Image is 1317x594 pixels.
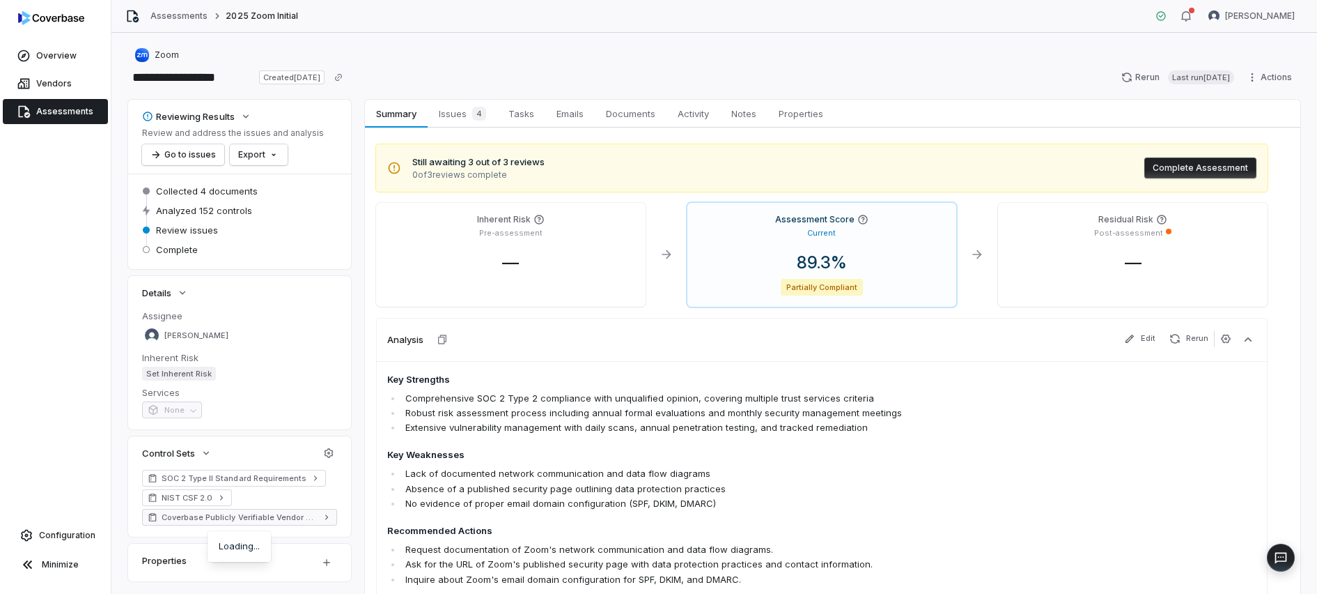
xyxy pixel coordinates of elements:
span: 89.3 % [786,252,858,273]
span: — [1114,252,1153,273]
span: Tasks [503,105,540,123]
button: Complete Assessment [1144,158,1256,178]
dt: Inherent Risk [142,351,337,364]
span: Minimize [42,559,79,570]
span: Documents [600,105,661,123]
img: Kim Kambarami avatar [1208,10,1219,22]
h4: Assessment Score [775,214,855,225]
button: Export [230,144,288,165]
span: 4 [472,107,486,121]
span: — [491,252,530,273]
span: Issues [433,104,492,123]
span: Loading... [216,538,263,554]
span: Collected 4 documents [156,185,258,197]
span: 2025 Zoom Initial [226,10,298,22]
p: Pre-assessment [479,228,543,238]
button: Go to issues [142,144,224,165]
span: Analyzed 152 controls [156,204,252,217]
span: Still awaiting 3 out of 3 reviews [412,155,545,169]
span: Details [142,287,171,299]
span: Zoom [155,49,179,61]
h4: Key Weaknesses [387,448,1082,462]
span: Assessments [36,106,93,117]
a: SOC 2 Type II Standard Requirements [142,470,326,487]
span: [PERSON_NAME] [1225,10,1295,22]
span: Overview [36,50,77,61]
li: Robust risk assessment process including annual formal evaluations and monthly security managemen... [402,406,1082,420]
span: Partially Compliant [781,279,864,296]
button: Reviewing Results [138,104,256,129]
button: https://zoom.us/Zoom [131,43,183,68]
li: Request documentation of Zoom's network communication and data flow diagrams. [402,542,1082,557]
dt: Assignee [142,310,337,322]
li: Comprehensive SOC 2 Type 2 compliance with unqualified opinion, covering multiple trust services ... [402,391,1082,406]
button: RerunLast run[DATE] [1113,67,1242,88]
h4: Recommended Actions [387,524,1082,538]
span: Emails [551,105,589,123]
span: Activity [672,105,715,123]
a: Vendors [3,71,108,96]
span: Review issues [156,224,218,236]
img: Christine Bocci avatar [145,328,159,342]
span: Set Inherent Risk [142,367,216,381]
button: Edit [1119,330,1161,347]
a: Overview [3,43,108,68]
button: Kim Kambarami avatar[PERSON_NAME] [1200,6,1303,26]
span: Notes [726,105,762,123]
span: [PERSON_NAME] [164,330,228,341]
div: Reviewing Results [142,110,235,123]
span: 0 of 3 reviews complete [412,169,545,181]
a: Configuration [6,523,105,548]
li: Inquire about Zoom's email domain configuration for SPF, DKIM, and DMARC. [402,572,1082,587]
p: Review and address the issues and analysis [142,128,324,139]
a: Assessments [150,10,208,22]
span: Vendors [36,78,72,89]
li: Ask for the URL of Zoom's published security page with data protection practices and contact info... [402,557,1082,572]
a: NIST CSF 2.0 [142,489,232,506]
button: Copy link [326,65,351,90]
img: logo-D7KZi-bG.svg [18,11,84,25]
button: Details [138,280,192,305]
span: Complete [156,243,198,256]
h4: Inherent Risk [477,214,531,225]
a: Coverbase Publicly Verifiable Vendor Controls [142,509,337,526]
dt: Services [142,386,337,399]
span: SOC 2 Type II Standard Requirements [162,473,306,484]
a: Assessments [3,99,108,124]
li: No evidence of proper email domain configuration (SPF, DKIM, DMARC) [402,496,1082,511]
span: NIST CSF 2.0 [162,492,212,503]
button: Control Sets [138,441,216,466]
li: Extensive vulnerability management with daily scans, annual penetration testing, and tracked reme... [402,420,1082,435]
p: Current [807,228,836,238]
span: Coverbase Publicly Verifiable Vendor Controls [162,512,318,523]
span: Control Sets [142,447,195,459]
span: Last run [DATE] [1168,70,1234,84]
button: Actions [1242,67,1300,88]
h4: Residual Risk [1098,214,1153,225]
li: Absence of a published security page outlining data protection practices [402,482,1082,496]
span: Properties [773,105,829,123]
h3: Analysis [387,333,423,346]
span: Configuration [39,530,95,541]
p: Post-assessment [1094,228,1163,238]
span: Summary [371,105,421,123]
button: Minimize [6,551,105,579]
h4: Key Strengths [387,373,1082,387]
li: Lack of documented network communication and data flow diagrams [402,466,1082,481]
span: Created [DATE] [259,70,325,84]
button: Rerun [1164,330,1214,347]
